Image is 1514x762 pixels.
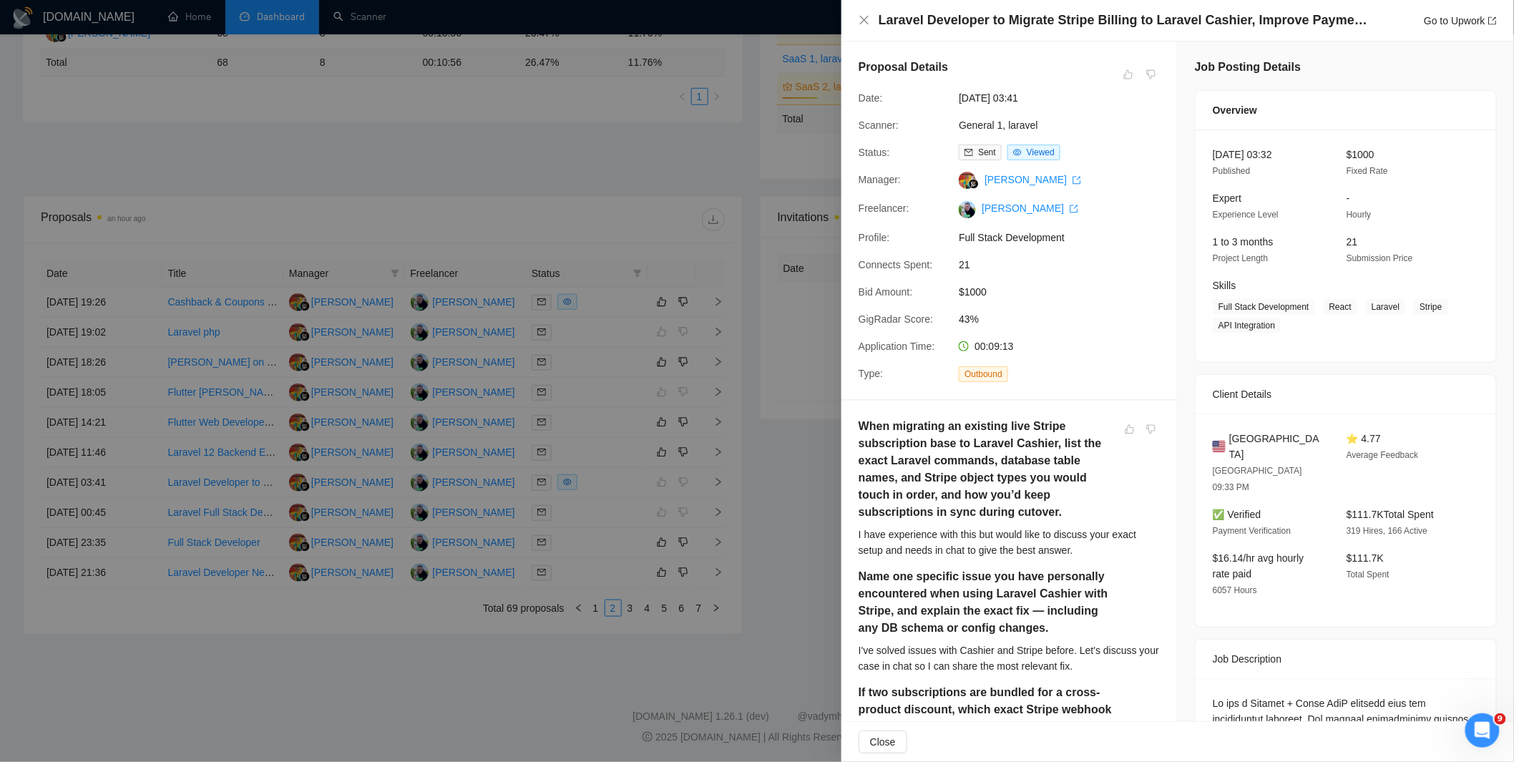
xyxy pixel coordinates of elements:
a: General 1, laravel [959,119,1038,131]
span: Hourly [1347,210,1372,220]
div: Client Details [1213,375,1479,414]
span: $1000 [1347,149,1374,160]
span: Profile: [859,232,890,243]
div: I have experience with this but would like to discuss your exact setup and needs in chat to give ... [859,527,1160,558]
span: eye [1013,148,1022,157]
span: Stripe [1414,299,1447,315]
span: React [1324,299,1357,315]
h5: Name one specific issue you have personally encountered when using Laravel Cashier with Stripe, a... [859,568,1115,637]
span: Close [870,734,896,750]
span: Expert [1213,192,1241,204]
span: ✅ Verified [1213,509,1261,520]
span: $16.14/hr avg hourly rate paid [1213,552,1304,580]
span: [DATE] 03:41 [959,90,1173,106]
img: gigradar-bm.png [969,179,979,189]
span: Skills [1213,280,1236,291]
span: Status: [859,147,890,158]
span: - [1347,192,1350,204]
span: Sent [978,147,996,157]
span: Freelancer: [859,202,909,214]
span: clock-circle [959,341,969,351]
span: Viewed [1027,147,1055,157]
button: Close [859,14,870,26]
span: export [1073,176,1081,185]
span: 319 Hires, 166 Active [1347,526,1427,536]
span: Type: [859,368,883,379]
img: 🇺🇸 [1213,439,1226,454]
span: 21 [1347,236,1358,248]
span: 21 [959,257,1173,273]
span: $1000 [959,284,1173,300]
span: Manager: [859,174,901,185]
span: Total Spent [1347,570,1390,580]
span: Fixed Rate [1347,166,1388,176]
span: export [1070,205,1078,213]
span: Payment Verification [1213,526,1291,536]
span: Submission Price [1347,253,1413,263]
span: close [859,14,870,26]
button: Close [859,731,907,753]
span: Laravel [1366,299,1405,315]
span: Outbound [959,366,1008,382]
span: mail [964,148,973,157]
span: Full Stack Development [1213,299,1315,315]
span: 00:09:13 [975,341,1014,352]
span: Date: [859,92,882,104]
h5: Proposal Details [859,59,948,76]
span: 1 to 3 months [1213,236,1274,248]
h5: When migrating an existing live Stripe subscription base to Laravel Cashier, list the exact Larav... [859,418,1115,521]
span: ⭐ 4.77 [1347,433,1381,444]
span: export [1488,16,1497,25]
span: Experience Level [1213,210,1279,220]
span: Scanner: [859,119,899,131]
span: Full Stack Development [959,230,1173,245]
span: 9 [1495,713,1506,725]
a: Go to Upworkexport [1424,15,1497,26]
span: Connects Spent: [859,259,933,270]
iframe: Intercom live chat [1465,713,1500,748]
h4: Laravel Developer to Migrate Stripe Billing to Laravel Cashier, Improve Payment Provider Switching [879,11,1372,29]
span: 6057 Hours [1213,585,1257,595]
span: Bid Amount: [859,286,913,298]
span: 43% [959,311,1173,327]
span: $111.7K Total Spent [1347,509,1434,520]
div: I've solved issues with Cashier and Stripe before. Let's discuss your case in chat so I can share... [859,643,1160,674]
span: GigRadar Score: [859,313,933,325]
div: Job Description [1213,640,1479,678]
span: [DATE] 03:32 [1213,149,1272,160]
a: [PERSON_NAME] export [985,174,1081,185]
span: Average Feedback [1347,450,1419,460]
a: [PERSON_NAME] export [982,202,1078,214]
span: Application Time: [859,341,935,352]
span: [GEOGRAPHIC_DATA] 09:33 PM [1213,466,1302,492]
span: [GEOGRAPHIC_DATA] [1229,431,1324,462]
h5: Job Posting Details [1195,59,1301,76]
img: c1wb4Avu8h9cNp1h_fzU5_O9FXAWCBY7M3KOGlKb5jvdE9PnBFOxb8A4I01Tw_BuMe [959,201,976,218]
span: Published [1213,166,1251,176]
span: Overview [1213,102,1257,118]
span: $111.7K [1347,552,1384,564]
span: Project Length [1213,253,1268,263]
span: API Integration [1213,318,1281,333]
